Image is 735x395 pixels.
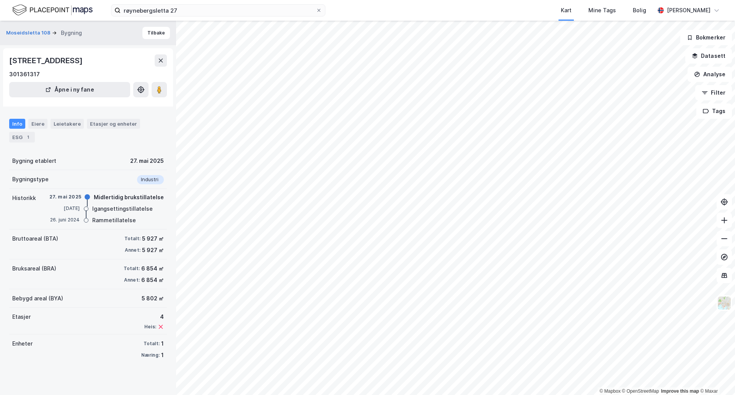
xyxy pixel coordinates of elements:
div: Midlertidig brukstillatelse [94,193,164,202]
div: 1 [24,133,32,141]
div: Igangsettingstillatelse [92,204,153,213]
div: Bygningstype [12,175,49,184]
img: Z [717,296,732,310]
button: Moseidsletta 108 [6,29,52,37]
div: Annet: [125,247,140,253]
div: Enheter [12,339,33,348]
button: Åpne i ny fane [9,82,130,97]
div: Rammetillatelse [92,216,136,225]
div: 4 [144,312,164,321]
div: [PERSON_NAME] [667,6,710,15]
div: [STREET_ADDRESS] [9,54,84,67]
div: Bruksareal (BRA) [12,264,56,273]
div: Næring: [141,352,160,358]
div: Etasjer og enheter [90,120,137,127]
div: 1 [161,351,164,360]
div: 301361317 [9,70,40,79]
button: Tags [696,103,732,119]
div: Bruttoareal (BTA) [12,234,58,243]
button: Filter [695,85,732,100]
div: 1 [161,339,164,348]
div: Annet: [124,277,140,283]
div: 5 927 ㎡ [142,246,164,255]
div: 5 802 ㎡ [142,294,164,303]
div: Totalt: [124,266,140,272]
div: Kontrollprogram for chat [697,358,735,395]
button: Tilbake [142,27,170,39]
div: 5 927 ㎡ [142,234,164,243]
div: Kart [561,6,572,15]
div: Bygning [61,28,82,38]
div: Etasjer [12,312,31,321]
img: logo.f888ab2527a4732fd821a326f86c7f29.svg [12,3,93,17]
input: Søk på adresse, matrikkel, gårdeiere, leietakere eller personer [121,5,316,16]
div: ESG [9,132,35,143]
iframe: Chat Widget [697,358,735,395]
a: Improve this map [661,388,699,394]
div: Bygning etablert [12,156,56,166]
div: [DATE] [49,205,80,212]
div: Bolig [633,6,646,15]
div: Info [9,119,25,129]
button: Analyse [688,67,732,82]
div: 6 854 ㎡ [141,264,164,273]
div: 27. mai 2025 [130,156,164,166]
div: Leietakere [51,119,84,129]
button: Datasett [685,48,732,64]
div: Totalt: [124,236,140,242]
a: OpenStreetMap [622,388,659,394]
div: Eiere [28,119,47,129]
div: Bebygd areal (BYA) [12,294,63,303]
div: 27. mai 2025 [49,193,81,200]
div: Totalt: [144,341,160,347]
div: 6 854 ㎡ [141,275,164,285]
div: 26. juni 2024 [49,216,80,223]
div: Heis: [144,324,156,330]
button: Bokmerker [680,30,732,45]
div: Mine Tags [588,6,616,15]
a: Mapbox [599,388,621,394]
div: Historikk [12,193,36,203]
